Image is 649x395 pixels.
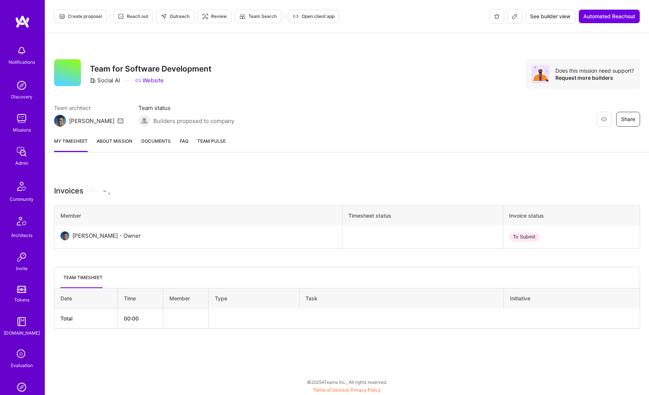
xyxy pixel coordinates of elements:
span: Review [202,13,227,20]
a: About Mission [97,137,132,152]
span: Builders proposed to company [153,117,234,125]
span: Team Search [239,13,277,20]
span: | [313,387,381,393]
th: Date [54,288,118,309]
li: Team timesheet [60,274,103,288]
th: Member [54,206,342,226]
div: Tokens [14,296,29,304]
img: Avatar [532,65,549,83]
div: Invite [16,265,28,272]
i: icon SelectionTeam [15,347,29,361]
span: Reach out [118,13,148,20]
div: Community [10,195,34,203]
th: 00:00 [118,309,163,329]
div: [PERSON_NAME] [69,117,115,125]
img: Builders proposed to company [138,115,150,127]
a: FAQ [180,137,188,152]
i: icon Proposal [59,13,65,19]
img: logo [15,15,30,28]
img: tokens [17,286,26,293]
span: Invoices [54,185,84,196]
a: Terms of Service [313,387,348,393]
i: icon CompanyGray [90,78,96,83]
th: Initiative [504,288,640,309]
div: Evaluation [11,361,33,369]
button: Team Search [235,10,282,23]
th: Member [163,288,209,309]
a: Team Pulse [197,137,226,152]
div: [PERSON_NAME] - Owner [72,231,141,240]
img: discovery [14,78,29,93]
img: Invite [14,250,29,265]
img: Architects [13,214,31,231]
button: Automated Reachout [579,9,640,23]
div: Notifications [9,58,35,66]
div: Social AI [90,76,120,84]
button: Reach out [113,10,153,23]
img: teamwork [14,111,29,126]
div: Request more builders [555,74,634,81]
th: Invoice status [503,206,640,226]
span: Automated Reachout [583,13,635,20]
div: Discovery [11,93,32,101]
th: Time [118,288,163,309]
div: Admin [15,159,28,167]
th: Type [209,288,299,309]
a: Website [135,76,164,84]
a: Documents [141,137,171,152]
a: My timesheet [54,137,88,152]
div: © 2025 ATeams Inc., All rights reserved. [45,373,649,391]
a: Privacy Policy [351,387,381,393]
th: Task [300,288,504,309]
div: Architects [11,231,32,239]
button: Outreach [156,10,194,23]
button: Create proposal [54,10,107,23]
button: See builder view [525,9,576,23]
span: Team status [138,104,234,112]
div: [DOMAIN_NAME] [4,329,40,337]
div: Does this mission need support? [555,67,634,74]
span: - , [103,185,110,196]
span: Outreach [161,13,189,20]
th: Total [54,309,118,329]
span: Share [621,116,635,123]
div: Missions [13,126,31,134]
span: Open client app [293,13,335,20]
img: Community [13,177,31,195]
i: icon Targeter [202,13,208,19]
button: Share [616,112,640,127]
img: Admin Search [14,380,29,395]
div: To Submit [509,233,539,241]
span: See builder view [530,13,571,20]
i: icon EyeClosed [601,116,607,122]
span: Team architect [54,104,123,112]
th: Timesheet status [342,206,503,226]
img: User Avatar [60,231,69,240]
img: guide book [14,314,29,329]
img: Team Architect [54,115,66,127]
span: Documents [141,137,171,145]
img: admin teamwork [14,144,29,159]
span: Team Pulse [197,138,226,144]
span: Create proposal [59,13,102,20]
i: icon Mail [117,118,123,124]
button: Review [197,10,232,23]
img: Divider [90,185,97,196]
button: Open client app [288,10,339,23]
img: bell [14,43,29,58]
h3: Team for Software Development [90,64,211,73]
